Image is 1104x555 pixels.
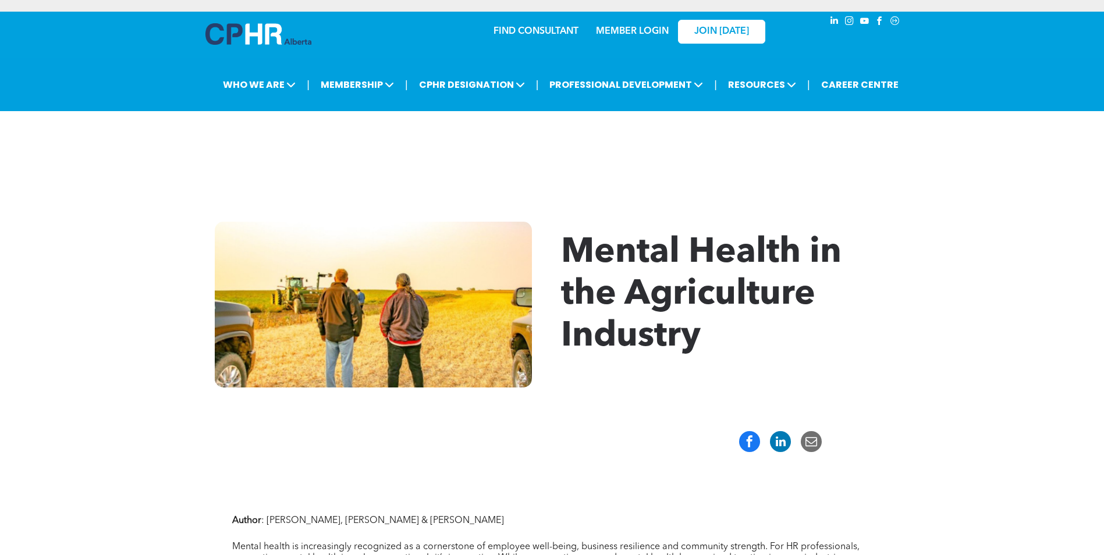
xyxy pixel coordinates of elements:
[807,73,810,97] li: |
[889,15,901,30] a: Social network
[536,73,539,97] li: |
[858,15,871,30] a: youtube
[405,73,408,97] li: |
[714,73,717,97] li: |
[494,27,578,36] a: FIND CONSULTANT
[205,23,311,45] img: A blue and white logo for cp alberta
[219,74,299,95] span: WHO WE ARE
[546,74,707,95] span: PROFESSIONAL DEVELOPMENT
[874,15,886,30] a: facebook
[828,15,841,30] a: linkedin
[596,27,669,36] a: MEMBER LOGIN
[416,74,528,95] span: CPHR DESIGNATION
[694,26,749,37] span: JOIN [DATE]
[317,74,397,95] span: MEMBERSHIP
[261,516,504,525] span: : [PERSON_NAME], [PERSON_NAME] & [PERSON_NAME]
[725,74,800,95] span: RESOURCES
[818,74,902,95] a: CAREER CENTRE
[561,236,842,354] span: Mental Health in the Agriculture Industry
[232,516,261,525] strong: Author
[678,20,765,44] a: JOIN [DATE]
[307,73,310,97] li: |
[843,15,856,30] a: instagram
